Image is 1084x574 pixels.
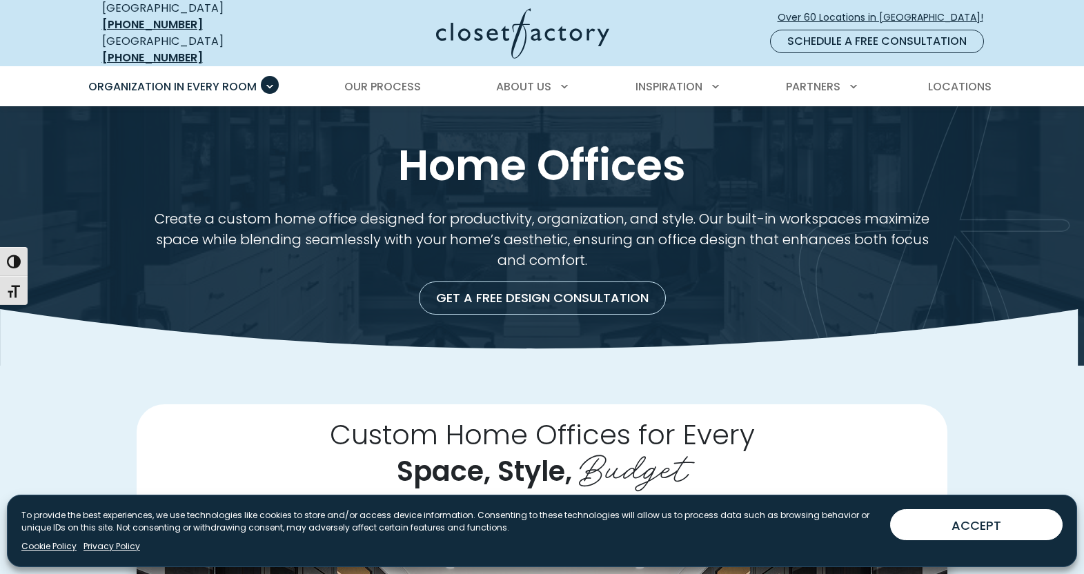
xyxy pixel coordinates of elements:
[344,79,421,95] span: Our Process
[777,6,995,30] a: Over 60 Locations in [GEOGRAPHIC_DATA]!
[786,79,840,95] span: Partners
[83,540,140,553] a: Privacy Policy
[137,208,947,270] p: Create a custom home office designed for productivity, organization, and style. Our built-in work...
[102,50,203,66] a: [PHONE_NUMBER]
[21,540,77,553] a: Cookie Policy
[928,79,992,95] span: Locations
[496,79,551,95] span: About Us
[79,68,1006,106] nav: Primary Menu
[397,452,572,491] span: Space, Style,
[330,415,755,454] span: Custom Home Offices for Every
[778,10,994,25] span: Over 60 Locations in [GEOGRAPHIC_DATA]!
[635,79,702,95] span: Inspiration
[102,17,203,32] a: [PHONE_NUMBER]
[770,30,984,53] a: Schedule a Free Consultation
[890,509,1063,540] button: ACCEPT
[436,8,609,59] img: Closet Factory Logo
[419,281,666,315] a: Get a Free Design Consultation
[99,139,985,192] h1: Home Offices
[102,33,302,66] div: [GEOGRAPHIC_DATA]
[88,79,257,95] span: Organization in Every Room
[579,437,688,493] span: Budget
[21,509,879,534] p: To provide the best experiences, we use technologies like cookies to store and/or access device i...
